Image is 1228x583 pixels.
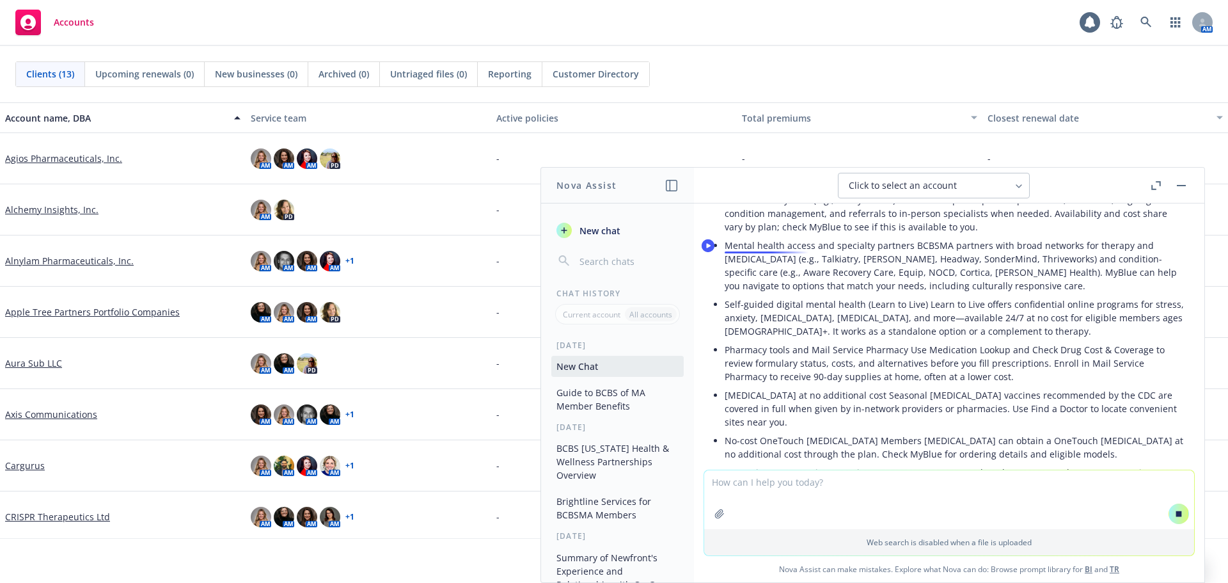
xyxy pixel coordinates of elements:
[54,17,94,28] span: Accounts
[274,148,294,169] img: photo
[297,404,317,425] img: photo
[297,302,317,323] img: photo
[551,491,684,525] button: Brightline Services for BCBSMA Members
[577,252,679,270] input: Search chats
[541,531,694,541] div: [DATE]
[1110,564,1119,575] a: TR
[699,556,1199,582] span: Nova Assist can make mistakes. Explore what Nova can do: Browse prompt library for and
[551,382,684,417] button: Guide to BCBS of MA Member Benefits
[345,257,354,265] a: + 1
[5,111,226,125] div: Account name, DBA
[725,239,1184,292] p: Mental health access and specialty partners BCBSMA partners with broad networks for therapy and [...
[95,67,194,81] span: Upcoming renewals (0)
[274,251,294,271] img: photo
[345,513,354,521] a: + 1
[1133,10,1159,35] a: Search
[320,251,340,271] img: photo
[725,298,1184,338] p: Self-guided digital mental health (Learn to Live) Learn to Live offers confidential online progra...
[551,356,684,377] button: New Chat
[251,200,271,220] img: photo
[297,148,317,169] img: photo
[551,438,684,486] button: BCBS [US_STATE] Health & Wellness Partnerships Overview
[838,173,1030,198] button: Click to select an account
[320,507,340,527] img: photo
[712,537,1186,548] p: Web search is disabled when a file is uploaded
[274,404,294,425] img: photo
[737,102,982,133] button: Total premiums
[725,343,1184,383] p: Pharmacy tools and Mail Service Pharmacy Use Medication Lookup and Check Drug Cost & Coverage to ...
[274,456,294,476] img: photo
[1163,10,1188,35] a: Switch app
[1085,564,1092,575] a: BI
[251,507,271,527] img: photo
[725,193,1184,234] p: Virtual Primary Care (e.g., Firefly Health) Virtual PCP options provide prevention, treatment, on...
[496,254,500,268] span: -
[577,224,620,237] span: New chat
[496,305,500,319] span: -
[5,254,134,268] a: Alnylam Pharmaceuticals, Inc.
[988,111,1209,125] div: Closest renewal date
[563,309,620,320] p: Current account
[5,152,122,165] a: Agios Pharmaceuticals, Inc.
[725,388,1184,429] p: [MEDICAL_DATA] at no additional cost Seasonal [MEDICAL_DATA] vaccines recommended by the CDC are ...
[320,302,340,323] img: photo
[5,203,98,216] a: Alchemy Insights, Inc.
[320,148,340,169] img: photo
[553,67,639,81] span: Customer Directory
[215,67,297,81] span: New businesses (0)
[5,305,180,319] a: Apple Tree Partners Portfolio Companies
[297,353,317,374] img: photo
[541,340,694,351] div: [DATE]
[496,356,500,370] span: -
[246,102,491,133] button: Service team
[496,152,500,165] span: -
[5,459,45,472] a: Cargurus
[251,404,271,425] img: photo
[496,111,732,125] div: Active policies
[274,507,294,527] img: photo
[251,353,271,374] img: photo
[320,404,340,425] img: photo
[274,200,294,220] img: photo
[251,456,271,476] img: photo
[725,434,1184,461] p: No-cost OneTouch [MEDICAL_DATA] Members [MEDICAL_DATA] can obtain a OneTouch [MEDICAL_DATA] at no...
[5,510,110,523] a: CRISPR Therapeutics Ltd
[1104,10,1130,35] a: Report a Bug
[496,459,500,472] span: -
[274,353,294,374] img: photo
[725,466,1184,520] p: Maternity support suite Expecting or [MEDICAL_DATA] members have access to breast pump savings (m...
[742,111,963,125] div: Total premiums
[988,152,991,165] span: -
[26,67,74,81] span: Clients (13)
[10,4,99,40] a: Accounts
[297,507,317,527] img: photo
[320,456,340,476] img: photo
[274,302,294,323] img: photo
[496,203,500,216] span: -
[556,179,617,192] h1: Nova Assist
[496,408,500,421] span: -
[251,251,271,271] img: photo
[742,152,745,165] span: -
[496,510,500,523] span: -
[541,422,694,433] div: [DATE]
[488,67,531,81] span: Reporting
[629,309,672,320] p: All accounts
[319,67,369,81] span: Archived (0)
[251,148,271,169] img: photo
[551,219,684,242] button: New chat
[982,102,1228,133] button: Closest renewal date
[390,67,467,81] span: Untriaged files (0)
[297,251,317,271] img: photo
[345,462,354,470] a: + 1
[345,411,354,419] a: + 1
[297,456,317,476] img: photo
[5,356,62,370] a: Aura Sub LLC
[849,179,957,192] span: Click to select an account
[251,302,271,323] img: photo
[491,102,737,133] button: Active policies
[5,408,97,421] a: Axis Communications
[541,288,694,299] div: Chat History
[251,111,486,125] div: Service team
